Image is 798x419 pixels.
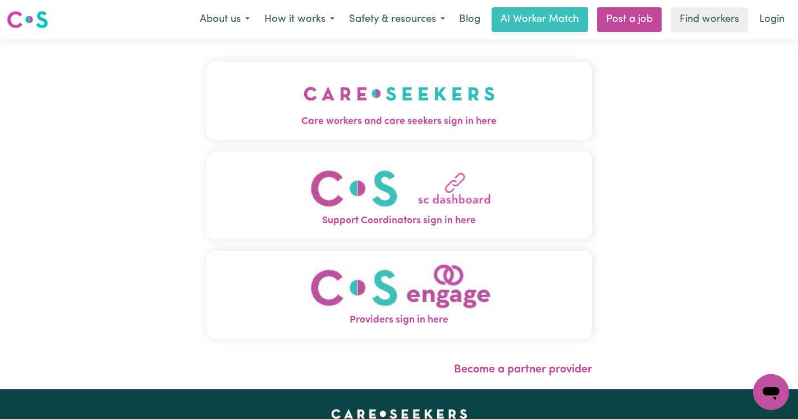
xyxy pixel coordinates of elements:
a: Careseekers logo [7,7,48,33]
span: Providers sign in here [207,313,592,328]
a: AI Worker Match [492,7,588,32]
span: Care workers and care seekers sign in here [207,114,592,129]
iframe: Button to launch messaging window [753,374,789,410]
a: Careseekers home page [331,409,467,418]
a: Find workers [671,7,748,32]
a: Blog [452,7,487,32]
button: About us [192,8,257,31]
a: Post a job [597,7,662,32]
img: Careseekers logo [7,10,48,30]
button: How it works [257,8,342,31]
a: Login [753,7,791,32]
button: Safety & resources [342,8,452,31]
button: Support Coordinators sign in here [207,151,592,240]
button: Care workers and care seekers sign in here [207,62,592,140]
span: Support Coordinators sign in here [207,214,592,228]
a: Become a partner provider [454,364,592,375]
button: Providers sign in here [207,251,592,339]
